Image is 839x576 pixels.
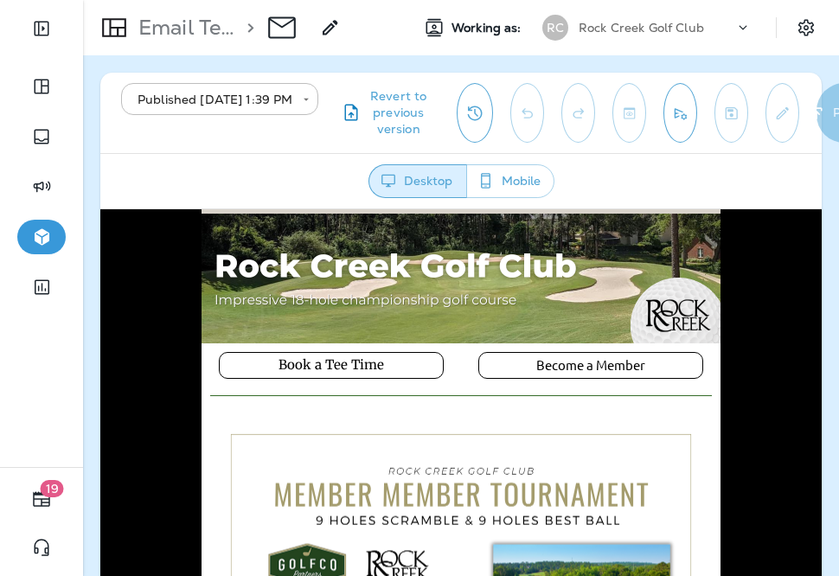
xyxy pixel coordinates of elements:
[379,144,602,169] a: Become a Member
[101,195,620,488] img: 2025 Member Member
[101,4,620,134] img: RC---2024-Email-Header.png
[17,11,66,46] button: Expand Sidebar
[542,15,568,41] div: RC
[579,21,704,35] p: Rock Creek Golf Club
[362,88,436,138] span: Revert to previous version
[332,83,443,143] button: Revert to previous version
[119,144,343,169] a: Book a Tee Time
[457,83,493,143] button: View Changelog
[133,91,291,108] div: Published [DATE] 1:39 PM
[466,164,554,198] button: Mobile
[791,12,822,43] button: Settings
[663,83,697,143] button: Send test email
[240,15,254,41] p: >
[17,482,66,516] button: 19
[131,15,240,41] p: Email Template
[41,480,64,497] span: 19
[452,21,525,35] span: Working as:
[368,164,467,198] button: Desktop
